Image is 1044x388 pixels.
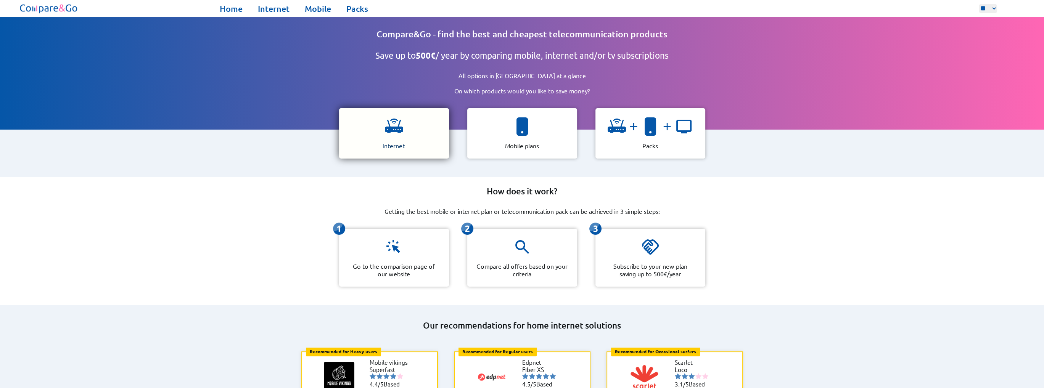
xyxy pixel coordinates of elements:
[305,3,331,14] a: Mobile
[18,2,80,15] img: Logo of Compare&Go
[605,262,696,277] p: Subscribe to your new plan saving up to 500€/year
[608,117,626,136] img: icon representing a wifi
[675,359,721,366] li: Scarlet
[626,120,641,133] img: and
[462,348,533,354] b: Recommended for Regular users
[487,186,558,197] h2: How does it work?
[376,29,668,40] h1: Compare&Go - find the best and cheapest telecommunication products
[660,120,675,133] img: and
[376,373,383,379] img: starnr2
[348,262,440,277] p: Go to the comparison page of our website
[476,262,568,277] p: Compare all offers based on your criteria
[505,142,539,149] p: Mobile plans
[589,108,711,159] a: icon representing a wifiandicon representing a smartphoneandicon representing a tv Packs
[390,373,396,379] img: starnr4
[346,3,368,14] a: Packs
[675,366,721,373] li: Loco
[642,142,658,149] p: Packs
[675,380,689,388] span: 3.1/5
[615,348,696,354] b: Recommended for Occasional surfers
[675,117,693,136] img: icon representing a tv
[522,380,536,388] span: 4.5/5
[370,366,415,373] li: Superfast
[513,238,531,256] img: icon representing a magnifying glass
[430,87,614,95] p: On which products would you like to save money?
[397,373,403,379] img: starnr5
[416,50,436,61] b: 500€
[550,373,556,379] img: starnr5
[543,373,549,379] img: starnr4
[688,373,695,379] img: starnr3
[589,223,602,235] img: icon representing the third-step
[695,373,701,379] img: starnr4
[370,380,384,388] span: 4.4/5
[384,207,660,215] p: Getting the best mobile or internet plan or telecommunication pack can be achieved in 3 simple st...
[641,238,660,256] img: icon representing a handshake
[461,108,583,159] a: icon representing a smartphone Mobile plans
[682,373,688,379] img: starnr2
[513,117,531,136] img: icon representing a smartphone
[370,373,376,379] img: starnr1
[385,117,403,136] img: icon representing a wifi
[522,373,528,379] img: starnr1
[522,359,568,366] li: Edpnet
[434,72,610,79] p: All options in [GEOGRAPHIC_DATA] at a glance
[461,223,473,235] img: icon representing the second-step
[522,366,568,373] li: Fiber XS
[375,50,669,61] h2: Save up to / year by comparing mobile, internet and/or tv subscriptions
[529,373,535,379] img: starnr2
[333,223,345,235] img: icon representing the first-step
[293,320,751,331] h2: Our recommendations for home internet solutions
[370,359,415,366] li: Mobile vikings
[383,142,405,149] p: Internet
[702,373,708,379] img: starnr5
[383,373,389,379] img: starnr3
[536,373,542,379] img: starnr3
[258,3,290,14] a: Internet
[333,108,455,159] a: icon representing a wifi Internet
[385,238,403,256] img: icon representing a click
[220,3,243,14] a: Home
[675,373,681,379] img: starnr1
[641,117,660,136] img: icon representing a smartphone
[310,348,377,354] b: Recommended for Heavy users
